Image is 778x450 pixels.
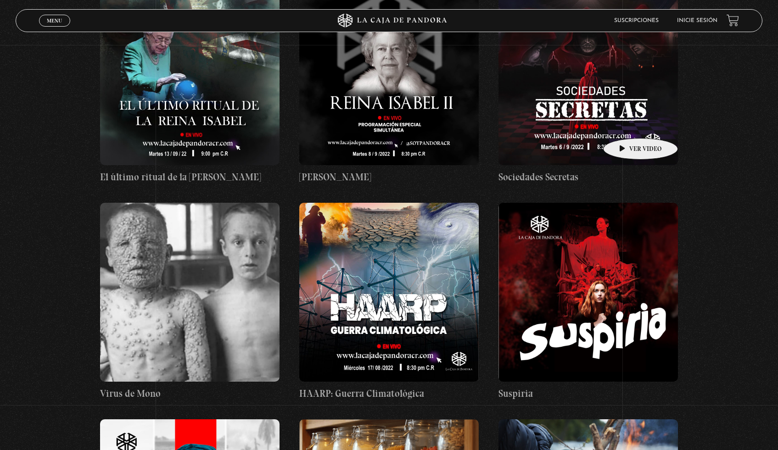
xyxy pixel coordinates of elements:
[299,386,479,401] h4: HAARP: Guerra Climatológica
[44,25,65,32] span: Cerrar
[498,203,678,401] a: Suspiria
[299,170,479,184] h4: [PERSON_NAME]
[498,170,678,184] h4: Sociedades Secretas
[677,18,717,23] a: Inicie sesión
[47,18,62,23] span: Menu
[299,203,479,401] a: HAARP: Guerra Climatológica
[100,170,280,184] h4: El último ritual de la [PERSON_NAME]
[614,18,659,23] a: Suscripciones
[100,386,280,401] h4: Virus de Mono
[727,14,739,27] a: View your shopping cart
[498,386,678,401] h4: Suspiria
[100,203,280,401] a: Virus de Mono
